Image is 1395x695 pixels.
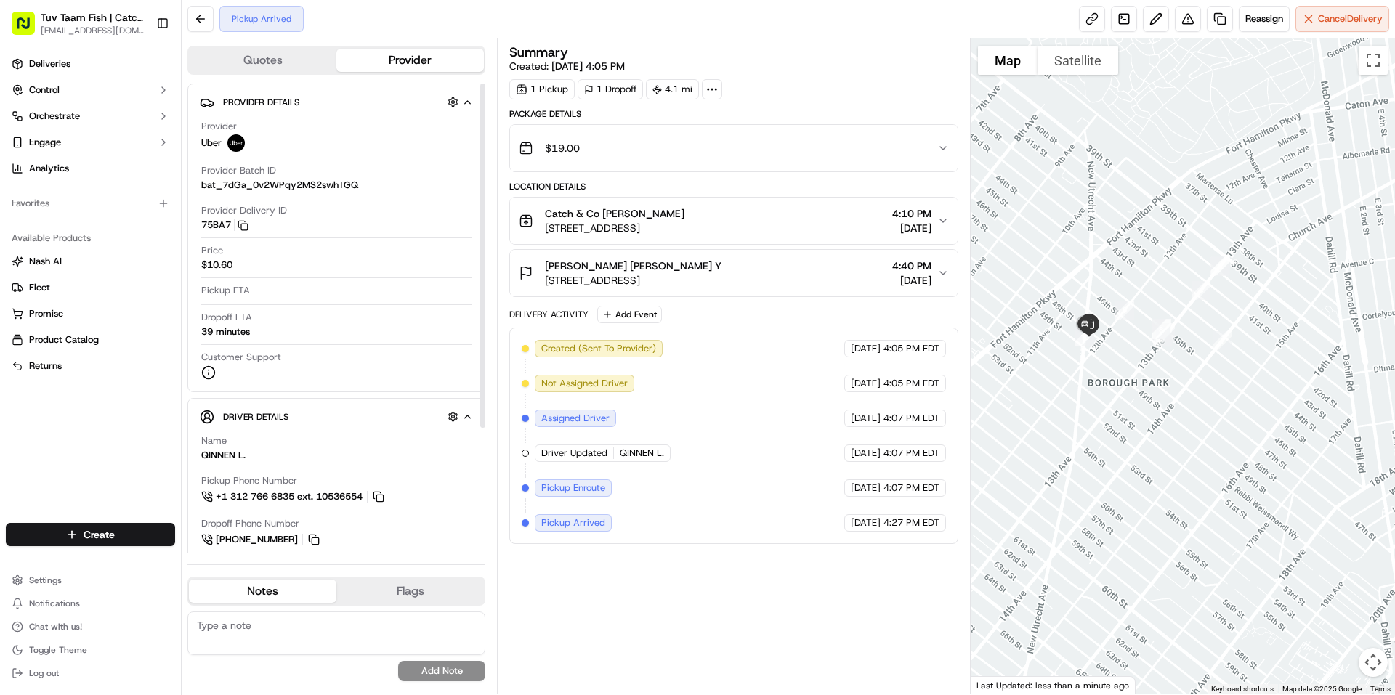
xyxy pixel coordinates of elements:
[6,192,175,215] div: Favorites
[6,276,175,299] button: Fleet
[117,205,239,231] a: 💻API Documentation
[201,532,322,548] a: [PHONE_NUMBER]
[29,359,62,373] span: Returns
[29,307,63,320] span: Promise
[200,90,473,114] button: Provider Details
[620,447,664,460] span: QINNEN L.
[510,125,957,171] button: $19.00
[551,60,625,73] span: [DATE] 4:05 PM
[541,412,610,425] span: Assigned Driver
[6,617,175,637] button: Chat with us!
[883,377,939,390] span: 4:05 PM EDT
[102,245,176,257] a: Powered byPylon
[1038,46,1118,75] button: Show satellite imagery
[1207,325,1237,356] div: 1
[541,342,656,355] span: Created (Sent To Provider)
[541,516,605,529] span: Pickup Arrived
[1359,46,1388,75] button: Toggle fullscreen view
[49,153,184,165] div: We're available if you need us!
[223,411,288,423] span: Driver Details
[29,211,111,225] span: Knowledge Base
[137,211,233,225] span: API Documentation
[41,25,145,36] button: [EMAIL_ADDRESS][DOMAIN_NAME]
[15,15,44,44] img: Nash
[1359,648,1388,677] button: Map camera controls
[541,447,607,460] span: Driver Updated
[978,46,1038,75] button: Show street map
[510,198,957,244] button: Catch & Co [PERSON_NAME][STREET_ADDRESS]4:10 PM[DATE]
[6,227,175,250] div: Available Products
[1147,321,1178,351] div: 6
[201,449,246,462] div: QINNEN L.
[6,640,175,660] button: Toggle Theme
[189,49,336,72] button: Quotes
[29,84,60,97] span: Control
[29,621,82,633] span: Chat with us!
[41,10,145,25] button: Tuv Taam Fish | Catch & Co.
[974,675,1022,694] a: Open this area in Google Maps (opens a new window)
[1370,685,1391,693] a: Terms (opens in new tab)
[223,97,299,108] span: Provider Details
[49,139,238,153] div: Start new chat
[883,481,939,495] span: 4:07 PM EDT
[201,311,252,324] span: Dropoff ETA
[201,204,287,217] span: Provider Delivery ID
[1109,295,1140,325] div: 9
[6,302,175,325] button: Promise
[6,131,175,154] button: Engage
[227,134,245,152] img: uber-new-logo.jpeg
[201,244,223,257] span: Price
[201,489,387,505] a: +1 312 766 6835 ext. 10536554
[541,481,605,495] span: Pickup Enroute
[201,474,297,487] span: Pickup Phone Number
[509,79,575,99] div: 1 Pickup
[597,306,662,323] button: Add Event
[29,644,87,656] span: Toggle Theme
[15,212,26,224] div: 📗
[29,136,61,149] span: Engage
[29,162,69,175] span: Analytics
[971,676,1136,694] div: Last Updated: less than a minute ago
[1069,322,1100,352] div: 10
[12,307,169,320] a: Promise
[851,342,881,355] span: [DATE]
[509,59,625,73] span: Created:
[216,533,298,546] span: [PHONE_NUMBER]
[201,517,299,530] span: Dropoff Phone Number
[29,333,99,346] span: Product Catalog
[201,164,276,177] span: Provider Batch ID
[201,325,250,338] div: 39 minutes
[216,490,363,503] span: +1 312 766 6835 ext. 10536554
[12,359,169,373] a: Returns
[6,250,175,273] button: Nash AI
[201,120,237,133] span: Provider
[509,309,589,320] div: Delivery Activity
[12,333,169,346] a: Product Catalog
[509,46,568,59] h3: Summary
[145,246,176,257] span: Pylon
[1186,275,1216,306] div: 4
[6,523,175,546] button: Create
[201,219,248,232] button: 75BA7
[12,255,169,268] a: Nash AI
[201,284,250,297] span: Pickup ETA
[123,212,134,224] div: 💻
[883,342,939,355] span: 4:05 PM EDT
[851,481,881,495] span: [DATE]
[6,593,175,614] button: Notifications
[545,206,684,221] span: Catch & Co [PERSON_NAME]
[1147,313,1177,344] div: 5
[12,281,169,294] a: Fleet
[200,405,473,428] button: Driver Details
[29,57,70,70] span: Deliveries
[15,139,41,165] img: 1736555255976-a54dd68f-1ca7-489b-9aae-adbdc363a1c4
[1245,12,1283,25] span: Reassign
[851,377,881,390] span: [DATE]
[892,221,931,235] span: [DATE]
[6,78,175,102] button: Control
[6,570,175,590] button: Settings
[189,580,336,603] button: Notes
[6,354,175,378] button: Returns
[883,412,939,425] span: 4:07 PM EDT
[510,250,957,296] button: [PERSON_NAME] [PERSON_NAME] Y[STREET_ADDRESS]4:40 PM[DATE]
